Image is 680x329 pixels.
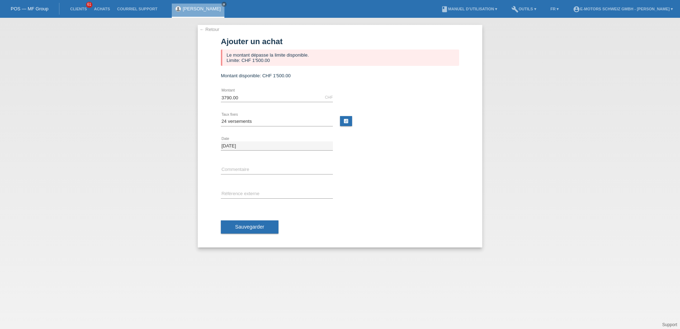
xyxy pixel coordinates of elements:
i: build [511,6,519,13]
span: Montant disponible: [221,73,261,78]
div: Le montant dépasse la limite disponible. Limite: CHF 1'500.00 [221,49,459,66]
i: account_circle [573,6,580,13]
a: account_circleE-Motors Schweiz GmbH - [PERSON_NAME] ▾ [569,7,676,11]
a: FR ▾ [547,7,563,11]
a: [PERSON_NAME] [183,6,221,11]
a: POS — MF Group [11,6,48,11]
i: calculate [343,118,349,124]
a: Courriel Support [113,7,161,11]
a: ← Retour [200,27,219,32]
div: CHF [325,95,333,99]
span: 61 [86,2,92,8]
i: book [441,6,448,13]
button: Sauvegarder [221,220,278,234]
a: Achats [90,7,113,11]
span: Sauvegarder [235,224,264,230]
a: Clients [67,7,90,11]
a: calculate [340,116,352,126]
a: buildOutils ▾ [508,7,540,11]
a: bookManuel d’utilisation ▾ [437,7,501,11]
i: close [222,2,226,6]
span: CHF 1'500.00 [262,73,291,78]
a: Support [662,322,677,327]
h1: Ajouter un achat [221,37,459,46]
a: close [222,2,227,7]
